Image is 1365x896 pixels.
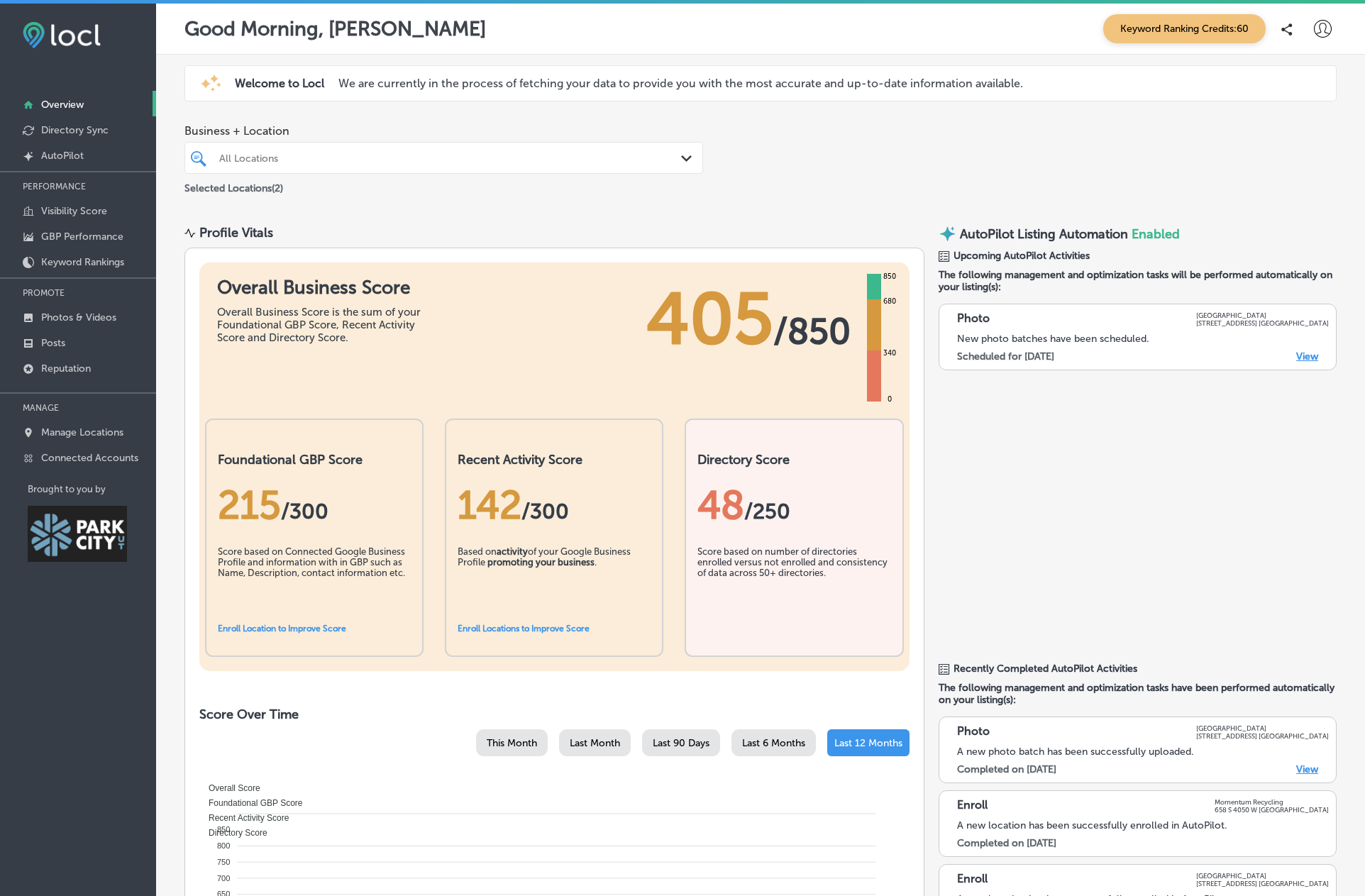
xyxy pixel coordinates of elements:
[41,150,84,162] p: AutoPilot
[217,825,230,834] tspan: 850
[41,426,123,438] p: Manage Locations
[458,482,651,529] div: 142
[954,250,1090,262] span: Upcoming AutoPilot Activities
[1296,763,1318,775] a: View
[41,452,138,464] p: Connected Accounts
[198,828,267,838] span: Directory Score
[880,296,899,307] div: 680
[1196,880,1329,887] p: [STREET_ADDRESS] [GEOGRAPHIC_DATA]
[338,77,1023,90] p: We are currently in the process of fetching your data to provide you with the most accurate and u...
[41,205,107,217] p: Visibility Score
[281,499,328,524] span: / 300
[957,724,990,740] p: Photo
[41,99,84,111] p: Overview
[957,798,988,814] p: Enroll
[41,363,91,375] p: Reputation
[834,737,902,749] span: Last 12 Months
[880,348,899,359] div: 340
[1215,798,1329,806] p: Momentum Recycling
[217,874,230,883] tspan: 700
[458,452,651,468] h2: Recent Activity Score
[939,269,1337,293] span: The following management and optimization tasks will be performed automatically on your listing(s):
[184,124,703,138] span: Business + Location
[1196,732,1329,740] p: [STREET_ADDRESS] [GEOGRAPHIC_DATA]
[199,225,273,240] div: Profile Vitals
[41,256,124,268] p: Keyword Rankings
[217,306,430,344] div: Overall Business Score is the sum of your Foundational GBP Score, Recent Activity Score and Direc...
[646,277,773,362] span: 405
[957,333,1329,345] div: New photo batches have been scheduled.
[880,271,899,282] div: 850
[218,452,411,468] h2: Foundational GBP Score
[217,858,230,866] tspan: 750
[218,624,346,634] a: Enroll Location to Improve Score
[742,737,805,749] span: Last 6 Months
[218,546,411,617] div: Score based on Connected Google Business Profile and information with in GBP such as Name, Descri...
[697,452,890,468] h2: Directory Score
[219,152,682,164] div: All Locations
[1103,14,1266,43] span: Keyword Ranking Credits: 60
[198,783,260,793] span: Overall Score
[957,350,1054,363] label: Scheduled for [DATE]
[41,311,116,323] p: Photos & Videos
[570,737,620,749] span: Last Month
[41,231,123,243] p: GBP Performance
[41,337,65,349] p: Posts
[1215,806,1329,814] p: 658 S 4050 W [GEOGRAPHIC_DATA]
[960,226,1128,242] p: AutoPilot Listing Automation
[28,506,127,562] img: Park City
[957,763,1056,775] label: Completed on [DATE]
[653,737,709,749] span: Last 90 Days
[521,499,569,524] span: /300
[954,663,1137,675] span: Recently Completed AutoPilot Activities
[1196,724,1329,732] p: [GEOGRAPHIC_DATA]
[28,484,156,494] p: Brought to you by
[487,737,537,749] span: This Month
[697,482,890,529] div: 48
[198,813,289,823] span: Recent Activity Score
[1196,311,1329,319] p: [GEOGRAPHIC_DATA]
[487,557,595,568] b: promoting your business
[184,177,283,194] p: Selected Locations ( 2 )
[184,17,486,40] p: Good Morning, [PERSON_NAME]
[957,872,988,887] p: Enroll
[957,819,1329,831] div: A new location has been successfully enrolled in AutoPilot.
[458,546,651,617] div: Based on of your Google Business Profile .
[1196,319,1329,327] p: [STREET_ADDRESS] [GEOGRAPHIC_DATA]
[1296,350,1318,363] a: View
[1132,226,1180,242] span: Enabled
[235,77,324,90] span: Welcome to Locl
[41,124,109,136] p: Directory Sync
[198,798,303,808] span: Foundational GBP Score
[957,837,1056,849] label: Completed on [DATE]
[885,394,895,405] div: 0
[939,682,1337,706] span: The following management and optimization tasks have been performed automatically on your listing...
[217,277,430,299] h1: Overall Business Score
[957,311,990,327] p: Photo
[939,225,956,243] img: autopilot-icon
[218,482,411,529] div: 215
[217,841,230,850] tspan: 800
[497,546,528,557] b: activity
[1196,872,1329,880] p: [GEOGRAPHIC_DATA]
[773,310,851,353] span: / 850
[744,499,790,524] span: /250
[957,746,1329,758] div: A new photo batch has been successfully uploaded.
[23,22,101,48] img: fda3e92497d09a02dc62c9cd864e3231.png
[697,546,890,617] div: Score based on number of directories enrolled versus not enrolled and consistency of data across ...
[458,624,590,634] a: Enroll Locations to Improve Score
[199,707,910,722] h2: Score Over Time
